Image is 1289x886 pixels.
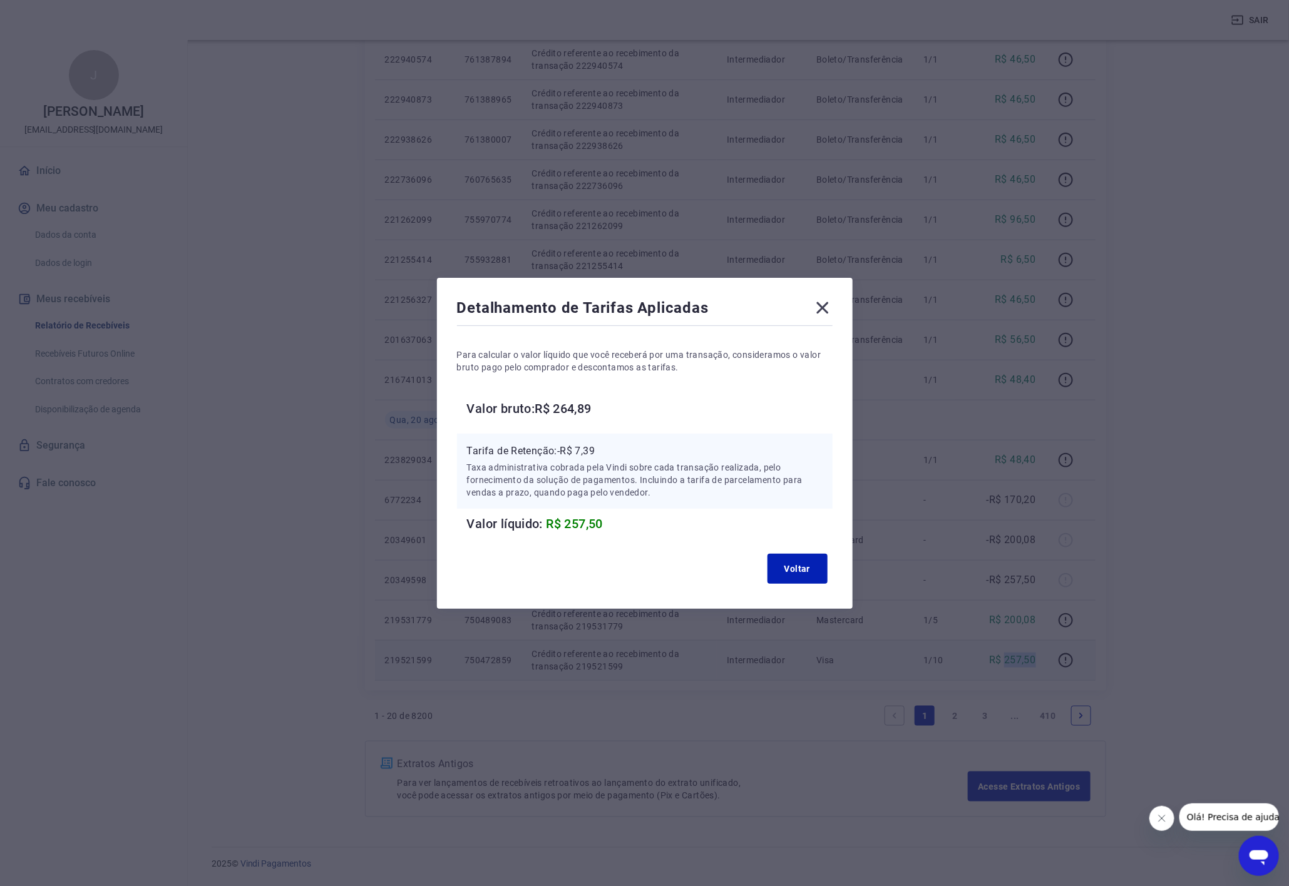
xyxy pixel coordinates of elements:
iframe: Botão para abrir a janela de mensagens [1239,836,1279,876]
button: Voltar [768,554,828,584]
p: Para calcular o valor líquido que você receberá por uma transação, consideramos o valor bruto pag... [457,349,833,374]
span: R$ 257,50 [547,516,603,531]
span: Olá! Precisa de ajuda? [8,9,105,19]
h6: Valor bruto: R$ 264,89 [467,399,833,419]
iframe: Mensagem da empresa [1179,803,1279,831]
p: Taxa administrativa cobrada pela Vindi sobre cada transação realizada, pelo fornecimento da soluç... [467,461,823,499]
p: Tarifa de Retenção: -R$ 7,39 [467,444,823,459]
h6: Valor líquido: [467,514,833,534]
iframe: Fechar mensagem [1149,806,1174,831]
div: Detalhamento de Tarifas Aplicadas [457,298,833,323]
